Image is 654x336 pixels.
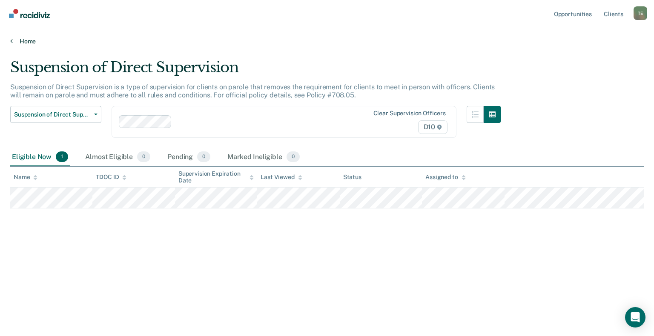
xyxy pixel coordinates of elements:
[166,148,212,167] div: Pending0
[178,170,254,185] div: Supervision Expiration Date
[10,83,495,99] p: Suspension of Direct Supervision is a type of supervision for clients on parole that removes the ...
[287,151,300,162] span: 0
[10,59,501,83] div: Suspension of Direct Supervision
[96,174,126,181] div: TDOC ID
[261,174,302,181] div: Last Viewed
[83,148,152,167] div: Almost Eligible0
[9,9,50,18] img: Recidiviz
[56,151,68,162] span: 1
[625,307,645,327] div: Open Intercom Messenger
[10,106,101,123] button: Suspension of Direct Supervision
[425,174,465,181] div: Assigned to
[226,148,301,167] div: Marked Ineligible0
[197,151,210,162] span: 0
[14,174,37,181] div: Name
[10,37,644,45] a: Home
[634,6,647,20] div: T E
[10,148,70,167] div: Eligible Now1
[373,110,446,117] div: Clear supervision officers
[14,111,91,118] span: Suspension of Direct Supervision
[418,120,447,134] span: D10
[137,151,150,162] span: 0
[634,6,647,20] button: Profile dropdown button
[343,174,361,181] div: Status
